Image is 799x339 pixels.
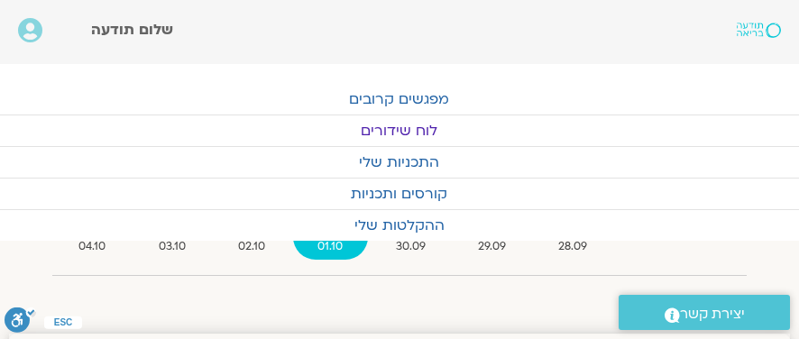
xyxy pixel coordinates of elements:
[454,237,530,256] span: 29.09
[133,237,209,256] span: 03.10
[619,295,790,330] a: יצירת קשר
[54,237,130,256] span: 04.10
[214,237,289,256] span: 02.10
[293,237,367,256] span: 01.10
[534,237,611,256] span: 28.09
[91,20,173,40] span: שלום תודעה
[372,237,450,256] span: 30.09
[680,302,745,326] span: יצירת קשר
